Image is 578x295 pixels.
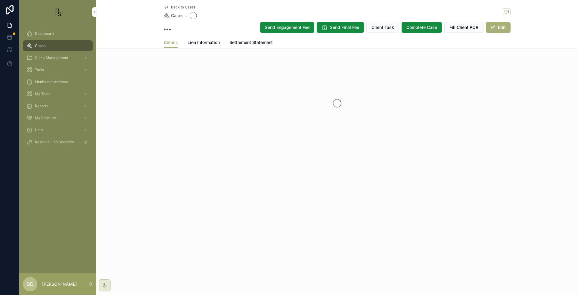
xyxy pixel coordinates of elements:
[23,101,93,111] a: Reports
[35,31,54,36] span: Dashboard
[164,37,178,48] a: Details
[35,104,48,108] span: Reports
[35,128,43,132] span: Help
[229,37,273,49] a: Settlement Statement
[188,37,220,49] a: Lien Information
[23,125,93,135] a: Help
[317,22,364,33] button: Send Final Fee
[229,39,273,45] span: Settlement Statement
[23,113,93,123] a: My Resolute
[53,7,63,17] img: App logo
[164,13,184,19] a: Cases
[35,140,74,144] span: Resolute Lien Services
[23,64,93,75] a: Tools
[449,24,478,30] span: Fill Client POR
[164,39,178,45] span: Details
[265,24,309,30] span: Send Engagement Fee
[402,22,442,33] button: Complete Case
[23,40,93,51] a: Cases
[35,55,68,60] span: Client Management
[35,43,45,48] span: Cases
[188,39,220,45] span: Lien Information
[23,137,93,147] a: Resolute Lien Services
[171,13,184,19] span: Cases
[260,22,314,33] button: Send Engagement Fee
[23,76,93,87] a: Lienholder Address
[35,79,68,84] span: Lienholder Address
[35,92,50,96] span: My Tools
[444,22,483,33] button: Fill Client POR
[330,24,359,30] span: Send Final Fee
[366,22,399,33] button: Client Task
[19,24,96,155] div: scrollable content
[35,116,56,120] span: My Resolute
[42,281,77,287] p: [PERSON_NAME]
[23,28,93,39] a: Dashboard
[486,22,511,33] button: Edit
[23,52,93,63] a: Client Management
[26,281,34,288] span: DD
[371,24,394,30] span: Client Task
[171,5,195,10] span: Back to Cases
[406,24,437,30] span: Complete Case
[35,67,44,72] span: Tools
[23,88,93,99] a: My Tools
[164,5,195,10] a: Back to Cases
